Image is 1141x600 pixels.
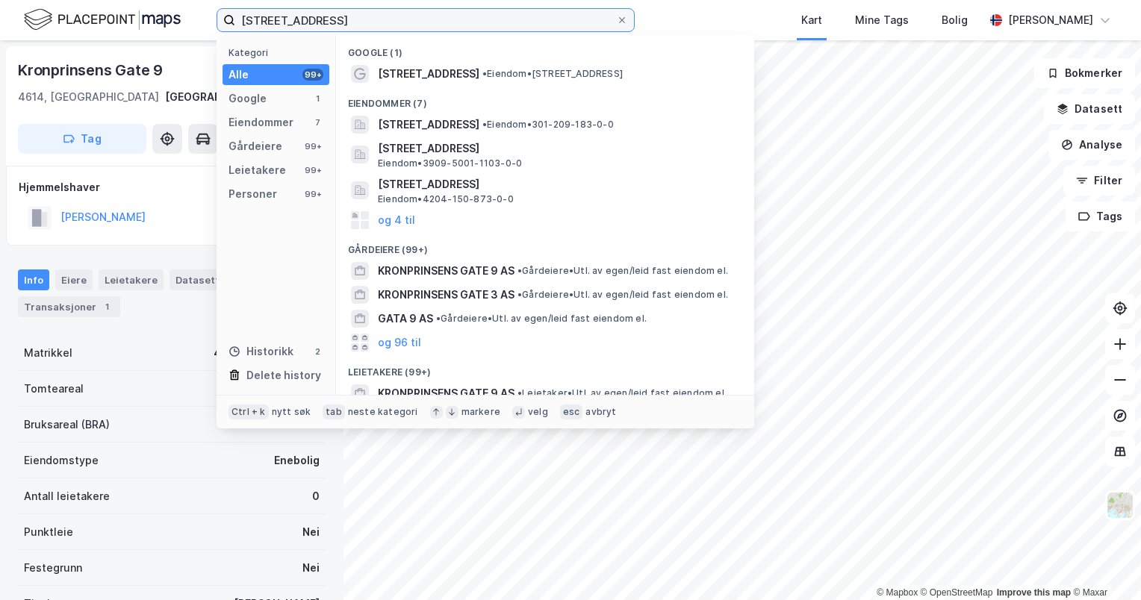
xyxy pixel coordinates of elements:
[302,69,323,81] div: 99+
[436,313,441,324] span: •
[517,289,522,300] span: •
[1106,491,1134,519] img: Z
[228,161,286,179] div: Leietakere
[170,269,226,290] div: Datasett
[24,523,73,541] div: Punktleie
[18,296,120,317] div: Transaksjoner
[336,232,754,259] div: Gårdeiere (99+)
[378,384,514,402] span: KRONPRINSENS GATE 9 AS
[302,559,320,577] div: Nei
[461,406,500,418] div: markere
[517,265,728,277] span: Gårdeiere • Utl. av egen/leid fast eiendom el.
[302,523,320,541] div: Nei
[336,35,754,62] div: Google (1)
[378,262,514,280] span: KRONPRINSENS GATE 9 AS
[517,289,728,301] span: Gårdeiere • Utl. av egen/leid fast eiendom el.
[482,68,623,80] span: Eiendom • [STREET_ADDRESS]
[228,404,269,419] div: Ctrl + k
[378,175,736,193] span: [STREET_ADDRESS]
[24,7,181,33] img: logo.f888ab2527a4732fd821a326f86c7f29.svg
[302,140,323,152] div: 99+
[18,58,166,82] div: Kronprinsens Gate 9
[312,487,320,505] div: 0
[99,269,164,290] div: Leietakere
[323,404,345,419] div: tab
[560,404,583,419] div: esc
[942,11,968,29] div: Bolig
[436,313,647,325] span: Gårdeiere • Utl. av egen/leid fast eiendom el.
[228,343,293,360] div: Historikk
[228,47,329,58] div: Kategori
[24,380,84,398] div: Tomteareal
[311,346,323,357] div: 2
[378,140,736,157] span: [STREET_ADDRESS]
[18,88,159,106] div: 4614, [GEOGRAPHIC_DATA]
[302,188,323,200] div: 99+
[482,119,614,131] span: Eiendom • 301-209-183-0-0
[228,137,282,155] div: Gårdeiere
[311,116,323,128] div: 7
[1066,201,1135,231] button: Tags
[378,193,514,205] span: Eiendom • 4204-150-873-0-0
[24,416,110,434] div: Bruksareal (BRA)
[921,587,993,598] a: OpenStreetMap
[235,9,616,31] input: Søk på adresse, matrikkel, gårdeiere, leietakere eller personer
[1066,528,1141,600] div: Kontrollprogram for chat
[378,65,479,83] span: [STREET_ADDRESS]
[1066,528,1141,600] iframe: Chat Widget
[24,487,110,505] div: Antall leietakere
[1034,58,1135,88] button: Bokmerker
[228,90,267,107] div: Google
[1008,11,1093,29] div: [PERSON_NAME]
[311,93,323,104] div: 1
[228,66,249,84] div: Alle
[214,344,320,362] div: 4204-150-873-0-0
[855,11,909,29] div: Mine Tags
[55,269,93,290] div: Eiere
[801,11,822,29] div: Kart
[378,286,514,304] span: KRONPRINSENS GATE 3 AS
[24,559,82,577] div: Festegrunn
[18,269,49,290] div: Info
[24,344,72,362] div: Matrikkel
[378,157,522,169] span: Eiendom • 3909-5001-1103-0-0
[19,178,325,196] div: Hjemmelshaver
[246,366,321,384] div: Delete history
[274,451,320,469] div: Enebolig
[517,265,522,276] span: •
[528,406,548,418] div: velg
[18,124,146,154] button: Tag
[997,587,1071,598] a: Improve this map
[272,406,311,418] div: nytt søk
[378,211,415,229] button: og 4 til
[482,68,487,79] span: •
[165,88,326,106] div: [GEOGRAPHIC_DATA], 150/873
[378,310,433,328] span: GATA 9 AS
[336,354,754,381] div: Leietakere (99+)
[877,587,918,598] a: Mapbox
[99,299,114,314] div: 1
[585,406,616,418] div: avbryt
[336,86,754,113] div: Eiendommer (7)
[1063,166,1135,196] button: Filter
[228,185,277,203] div: Personer
[378,334,421,351] button: og 96 til
[482,119,487,130] span: •
[378,116,479,134] span: [STREET_ADDRESS]
[1048,130,1135,160] button: Analyse
[1044,94,1135,124] button: Datasett
[24,451,99,469] div: Eiendomstype
[517,387,522,399] span: •
[348,406,418,418] div: neste kategori
[302,164,323,176] div: 99+
[228,113,293,131] div: Eiendommer
[517,387,727,399] span: Leietaker • Utl. av egen/leid fast eiendom el.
